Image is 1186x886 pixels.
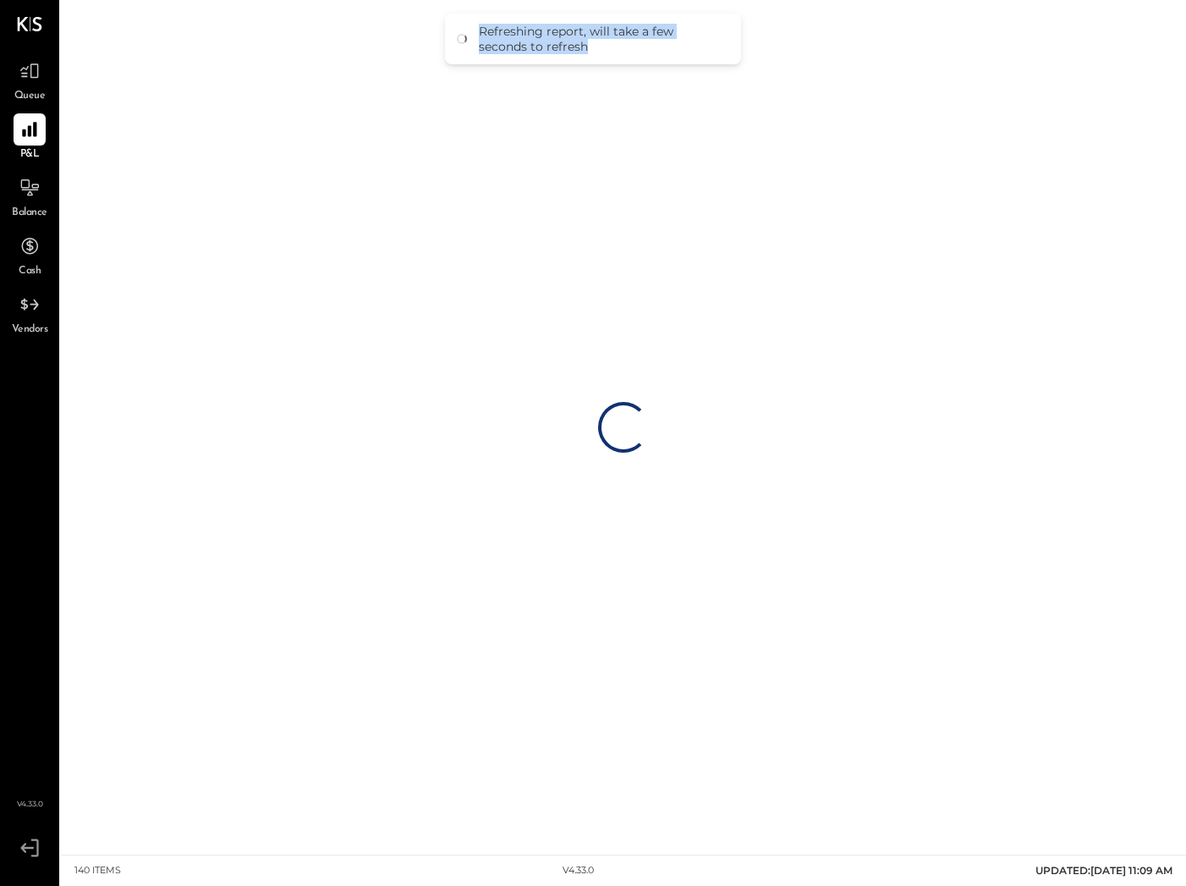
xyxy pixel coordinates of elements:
div: Refreshing report, will take a few seconds to refresh [479,24,724,54]
span: UPDATED: [DATE] 11:09 AM [1035,864,1172,877]
span: P&L [20,147,40,162]
span: Balance [12,206,47,221]
a: Cash [1,230,58,279]
a: P&L [1,113,58,162]
div: v 4.33.0 [563,864,594,878]
a: Queue [1,55,58,104]
span: Queue [14,89,46,104]
div: 140 items [74,864,121,878]
span: Cash [19,264,41,279]
span: Vendors [12,322,48,338]
a: Balance [1,172,58,221]
a: Vendors [1,289,58,338]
